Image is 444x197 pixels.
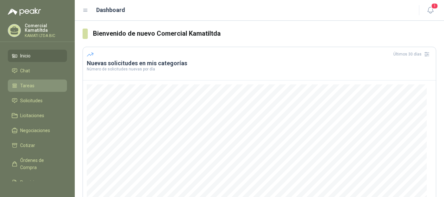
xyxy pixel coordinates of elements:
[20,127,50,134] span: Negociaciones
[25,34,67,38] p: KAMATI LTDA BIC
[20,142,35,149] span: Cotizar
[25,23,67,32] p: Comercial Kamatiltda
[20,179,44,186] span: Remisiones
[20,157,61,171] span: Órdenes de Compra
[20,52,31,59] span: Inicio
[424,5,436,16] button: 1
[8,139,67,152] a: Cotizar
[431,3,438,9] span: 1
[8,109,67,122] a: Licitaciones
[8,80,67,92] a: Tareas
[8,50,67,62] a: Inicio
[20,67,30,74] span: Chat
[8,94,67,107] a: Solicitudes
[20,82,34,89] span: Tareas
[8,65,67,77] a: Chat
[87,67,432,71] p: Número de solicitudes nuevas por día
[8,124,67,137] a: Negociaciones
[8,8,41,16] img: Logo peakr
[20,97,43,104] span: Solicitudes
[87,59,432,67] h3: Nuevas solicitudes en mis categorías
[8,154,67,174] a: Órdenes de Compra
[93,29,436,39] h3: Bienvenido de nuevo Comercial Kamatiltda
[393,49,432,59] div: Últimos 30 días
[96,6,125,15] h1: Dashboard
[20,112,44,119] span: Licitaciones
[8,176,67,189] a: Remisiones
